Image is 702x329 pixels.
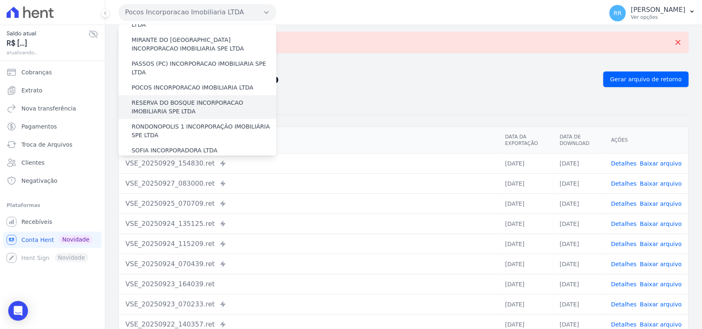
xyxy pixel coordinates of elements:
[3,100,102,117] a: Nova transferência
[640,221,682,227] a: Baixar arquivo
[21,104,76,113] span: Nova transferência
[3,64,102,81] a: Cobranças
[125,159,492,168] div: VSE_20250929_154830.ret
[132,146,218,155] label: SOFIA INCORPORADORA LTDA
[7,64,98,266] nav: Sidebar
[7,29,88,38] span: Saldo atual
[603,71,689,87] a: Gerar arquivo de retorno
[553,193,605,214] td: [DATE]
[21,236,54,244] span: Conta Hent
[498,234,553,254] td: [DATE]
[498,214,553,234] td: [DATE]
[21,177,58,185] span: Negativação
[7,200,98,210] div: Plataformas
[640,301,682,308] a: Baixar arquivo
[611,321,637,328] a: Detalhes
[125,259,492,269] div: VSE_20250924_070439.ret
[610,75,682,83] span: Gerar arquivo de retorno
[605,127,688,154] th: Ações
[8,301,28,321] div: Open Intercom Messenger
[553,234,605,254] td: [DATE]
[498,173,553,193] td: [DATE]
[132,83,253,92] label: POCOS INCORPORACAO IMOBILIARIA LTDA
[640,160,682,167] a: Baixar arquivo
[3,173,102,189] a: Negativação
[553,294,605,314] td: [DATE]
[132,122,276,140] label: RONDONOPOLIS 1 INCORPORAÇÃO IMOBILIÁRIA SPE LTDA
[125,199,492,209] div: VSE_20250925_070709.ret
[498,294,553,314] td: [DATE]
[498,254,553,274] td: [DATE]
[3,82,102,99] a: Extrato
[3,136,102,153] a: Troca de Arquivos
[640,281,682,288] a: Baixar arquivo
[611,200,637,207] a: Detalhes
[553,127,605,154] th: Data de Download
[640,180,682,187] a: Baixar arquivo
[21,218,52,226] span: Recebíveis
[553,274,605,294] td: [DATE]
[553,153,605,173] td: [DATE]
[611,301,637,308] a: Detalhes
[132,36,276,53] label: MIRANTE DO [GEOGRAPHIC_DATA] INCORPORACAO IMOBILIARIA SPE LTDA
[125,239,492,249] div: VSE_20250924_115209.ret
[118,4,276,21] button: Pocos Incorporacao Imobiliaria LTDA
[118,60,689,68] nav: Breadcrumb
[640,241,682,247] a: Baixar arquivo
[603,2,702,25] button: RR [PERSON_NAME] Ver opções
[7,49,88,56] span: atualizando...
[125,299,492,309] div: VSE_20250923_070233.ret
[125,179,492,189] div: VSE_20250927_083000.ret
[3,232,102,248] a: Conta Hent Novidade
[611,160,637,167] a: Detalhes
[611,281,637,288] a: Detalhes
[132,60,276,77] label: PASSOS (PC) INCORPORACAO IMOBILIARIA SPE LTDA
[640,261,682,267] a: Baixar arquivo
[640,321,682,328] a: Baixar arquivo
[498,127,553,154] th: Data da Exportação
[125,219,492,229] div: VSE_20250924_135125.ret
[7,38,88,49] span: R$ [...]
[553,214,605,234] td: [DATE]
[3,154,102,171] a: Clientes
[119,127,498,154] th: Arquivo
[553,254,605,274] td: [DATE]
[611,180,637,187] a: Detalhes
[125,279,492,289] div: VSE_20250923_164039.ret
[21,159,44,167] span: Clientes
[553,173,605,193] td: [DATE]
[132,99,276,116] label: RESERVA DO BOSQUE INCORPORACAO IMOBILIARIA SPE LTDA
[614,10,621,16] span: RR
[118,74,597,85] h2: Exportações de Retorno
[498,153,553,173] td: [DATE]
[21,140,72,149] span: Troca de Arquivos
[21,122,57,131] span: Pagamentos
[611,241,637,247] a: Detalhes
[631,14,686,21] p: Ver opções
[21,86,42,94] span: Extrato
[611,261,637,267] a: Detalhes
[21,68,52,76] span: Cobranças
[3,214,102,230] a: Recebíveis
[640,200,682,207] a: Baixar arquivo
[631,6,686,14] p: [PERSON_NAME]
[611,221,637,227] a: Detalhes
[498,193,553,214] td: [DATE]
[498,274,553,294] td: [DATE]
[3,118,102,135] a: Pagamentos
[59,235,93,244] span: Novidade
